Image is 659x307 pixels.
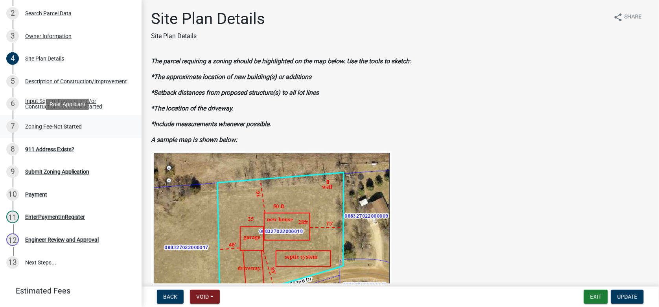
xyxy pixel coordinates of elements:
[25,124,82,129] div: Zoning Fee-Not Started
[617,294,637,300] span: Update
[6,233,19,246] div: 12
[613,13,623,22] i: share
[25,56,64,61] div: Site Plan Details
[151,136,237,143] strong: A sample map is shown below:
[6,7,19,20] div: 2
[25,237,99,243] div: Engineer Review and Approval
[151,31,265,41] p: Site Plan Details
[151,120,271,128] strong: *Include measurements whenever possible.
[157,290,184,304] button: Back
[151,105,234,112] strong: *The location of the driveway.
[611,290,644,304] button: Update
[196,294,209,300] span: Void
[25,169,89,175] div: Submit Zoning Application
[46,99,89,110] div: Role: Applicant
[25,79,127,84] div: Description of Construction/Improvement
[190,290,220,304] button: Void
[6,30,19,42] div: 3
[6,211,19,223] div: 11
[6,283,129,299] a: Estimated Fees
[6,188,19,201] div: 10
[6,75,19,88] div: 5
[163,294,177,300] span: Back
[6,97,19,110] div: 6
[584,290,608,304] button: Exit
[6,165,19,178] div: 9
[6,52,19,65] div: 4
[6,143,19,156] div: 8
[25,11,72,16] div: Search Parcel Data
[6,120,19,133] div: 7
[25,192,47,197] div: Payment
[6,256,19,269] div: 13
[151,57,411,65] strong: The parcel requiring a zoning should be highlighted on the map below. Use the tools to sketch:
[607,9,648,25] button: shareShare
[25,147,74,152] div: 911 Address Exists?
[25,33,72,39] div: Owner Information
[151,9,265,28] h1: Site Plan Details
[25,214,85,220] div: EnterPaymentInRegister
[624,13,642,22] span: Share
[25,98,129,109] div: Input Square Footage and/or Construction Costs-Not Started
[151,89,319,96] strong: *Setback distances from proposed structure(s) to all lot lines
[151,73,311,81] strong: *The approximate location of new building(s) or additions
